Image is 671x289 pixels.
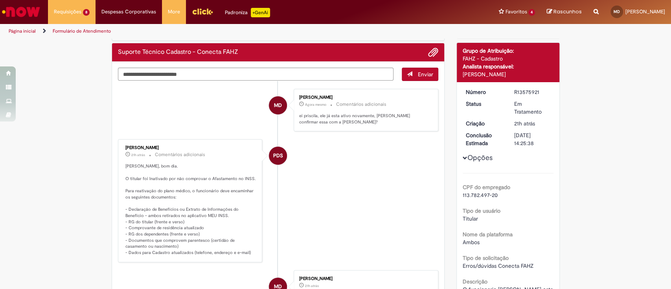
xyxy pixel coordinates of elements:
span: 21h atrás [305,283,319,288]
b: Tipo de solicitação [463,254,509,261]
div: [DATE] 14:25:38 [514,131,551,147]
h2: Suporte Técnico Cadastro - Conecta FAHZ Histórico de tíquete [118,49,238,56]
img: ServiceNow [1,4,41,20]
span: Despesas Corporativas [101,8,156,16]
span: 21h atrás [514,120,535,127]
time: 29/09/2025 10:56:43 [514,120,535,127]
span: 113.782.497-20 [463,191,498,199]
div: Grupo de Atribuição: [463,47,553,55]
span: Agora mesmo [305,102,326,107]
div: Analista responsável: [463,63,553,70]
p: ei priscila, ele já esta ativo novamente, [PERSON_NAME] confirmar essa com a [PERSON_NAME]? [299,113,430,125]
dt: Criação [460,120,508,127]
span: Requisições [54,8,81,16]
dt: Número [460,88,508,96]
p: [PERSON_NAME], bom dia. O titular foi Inativado por não comprovar o Afastamento no INSS. Para rea... [125,163,256,256]
div: [PERSON_NAME] [299,276,430,281]
div: Mariana Gaspar Dutra [269,96,287,114]
b: Nome da plataforma [463,231,513,238]
p: +GenAi [251,8,270,17]
div: [PERSON_NAME] [299,95,430,100]
span: Erros/dúvidas Conecta FAHZ [463,262,533,269]
dt: Status [460,100,508,108]
a: Rascunhos [547,8,582,16]
span: 21h atrás [131,153,145,157]
div: Em Tratamento [514,100,551,116]
div: 29/09/2025 10:56:43 [514,120,551,127]
span: MD [614,9,620,14]
dt: Conclusão Estimada [460,131,508,147]
span: 4 [528,9,535,16]
b: CPF do empregado [463,184,510,191]
span: [PERSON_NAME] [625,8,665,15]
div: [PERSON_NAME] [463,70,553,78]
span: Rascunhos [553,8,582,15]
small: Comentários adicionais [155,151,205,158]
a: Formulário de Atendimento [53,28,111,34]
b: Descrição [463,278,487,285]
span: Ambos [463,239,480,246]
b: Tipo de usuário [463,207,500,214]
div: R13575921 [514,88,551,96]
span: More [168,8,180,16]
time: 30/09/2025 08:16:01 [305,102,326,107]
span: MD [274,96,282,115]
small: Comentários adicionais [336,101,386,108]
ul: Trilhas de página [6,24,441,39]
button: Adicionar anexos [428,47,438,57]
span: Favoritos [505,8,527,16]
button: Enviar [402,68,438,81]
img: click_logo_yellow_360x200.png [192,6,213,17]
textarea: Digite sua mensagem aqui... [118,68,394,81]
span: PDS [273,146,283,165]
time: 29/09/2025 11:31:08 [131,153,145,157]
div: Padroniza [225,8,270,17]
span: Titular [463,215,478,222]
span: Enviar [418,71,433,78]
time: 29/09/2025 10:56:41 [305,283,319,288]
div: [PERSON_NAME] [125,145,256,150]
span: 8 [83,9,90,16]
div: Priscila De Souza Moreira [269,147,287,165]
div: FAHZ - Cadastro [463,55,553,63]
a: Página inicial [9,28,36,34]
